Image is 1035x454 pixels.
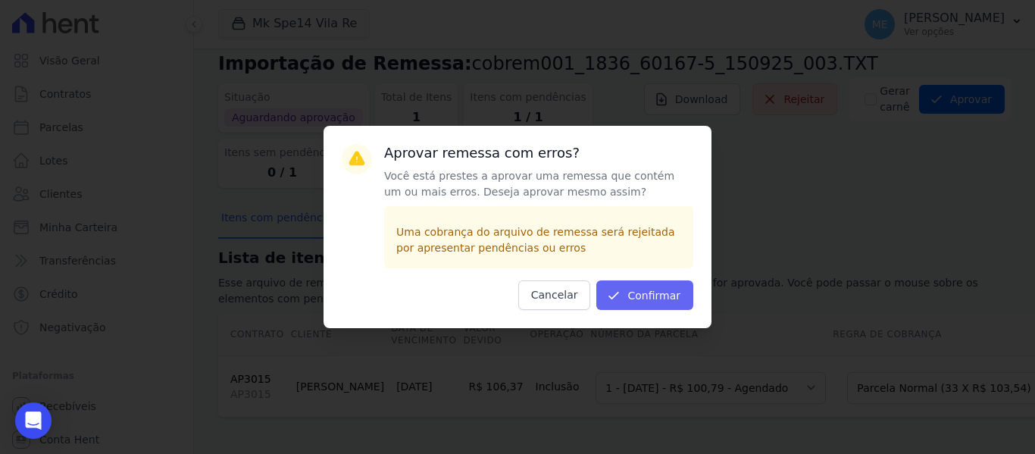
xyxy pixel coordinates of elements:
[15,402,52,439] div: Open Intercom Messenger
[596,280,693,310] button: Confirmar
[384,144,693,162] h3: Aprovar remessa com erros?
[384,168,693,200] p: Você está prestes a aprovar uma remessa que contém um ou mais erros. Deseja aprovar mesmo assim?
[396,224,681,256] p: Uma cobrança do arquivo de remessa será rejeitada por apresentar pendências ou erros
[518,280,591,310] button: Cancelar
